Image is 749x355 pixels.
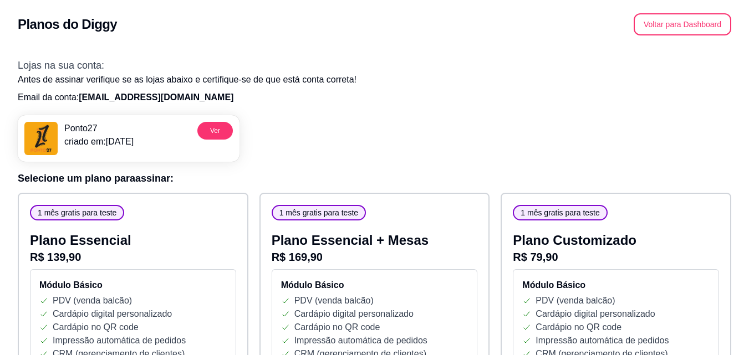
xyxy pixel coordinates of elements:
[516,207,604,218] span: 1 mês gratis para teste
[294,334,427,347] p: Impressão automática de pedidos
[53,334,186,347] p: Impressão automática de pedidos
[30,249,236,265] p: R$ 139,90
[536,321,621,334] p: Cardápio no QR code
[18,171,731,186] h3: Selecione um plano para assinar :
[634,13,731,35] button: Voltar para Dashboard
[33,207,121,218] span: 1 mês gratis para teste
[18,16,117,33] h2: Planos do Diggy
[79,92,233,102] span: [EMAIL_ADDRESS][DOMAIN_NAME]
[53,294,132,307] p: PDV (venda balcão)
[197,122,233,140] button: Ver
[18,73,731,86] p: Antes de assinar verifique se as lojas abaixo e certifique-se de que está conta correta!
[294,321,380,334] p: Cardápio no QR code
[272,249,478,265] p: R$ 169,90
[18,91,731,104] p: Email da conta:
[536,334,669,347] p: Impressão automática de pedidos
[18,58,731,73] h3: Lojas na sua conta:
[536,294,615,307] p: PDV (venda balcão)
[18,115,240,162] a: menu logoPonto27criado em:[DATE]Ver
[294,307,414,321] p: Cardápio digital personalizado
[281,279,468,292] h4: Módulo Básico
[513,231,719,249] p: Plano Customizado
[536,307,655,321] p: Cardápio digital personalizado
[64,135,134,148] p: criado em: [DATE]
[513,249,719,265] p: R$ 79,90
[24,122,58,155] img: menu logo
[30,231,236,249] p: Plano Essencial
[64,122,134,135] p: Ponto27
[294,294,374,307] p: PDV (venda balcão)
[53,307,172,321] p: Cardápio digital personalizado
[272,231,478,249] p: Plano Essencial + Mesas
[522,279,710,292] h4: Módulo Básico
[634,19,731,29] a: Voltar para Dashboard
[53,321,139,334] p: Cardápio no QR code
[39,279,227,292] h4: Módulo Básico
[275,207,363,218] span: 1 mês gratis para teste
